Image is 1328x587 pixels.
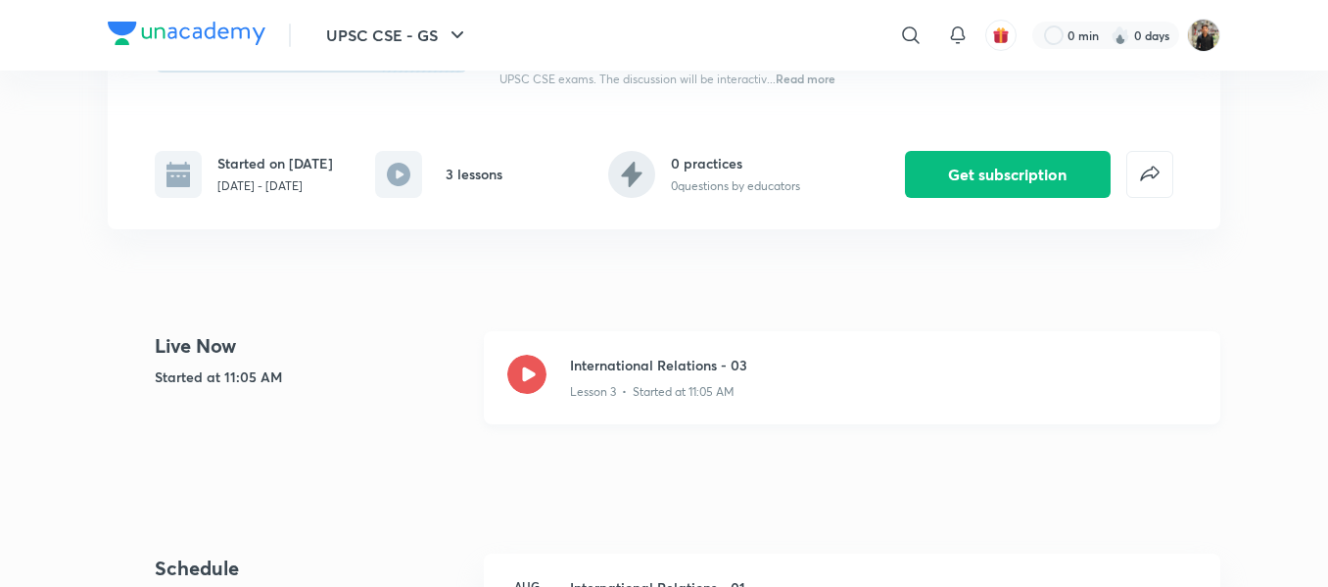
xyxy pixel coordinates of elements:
[992,26,1010,44] img: avatar
[1126,151,1173,198] button: false
[155,554,468,583] h4: Schedule
[314,16,481,55] button: UPSC CSE - GS
[446,164,502,184] h6: 3 lessons
[905,151,1111,198] button: Get subscription
[155,331,468,361] h4: Live Now
[671,153,800,173] h6: 0 practices
[671,177,800,195] p: 0 questions by educators
[499,32,927,86] span: International Relations (I.R) is expected to have a considerable weightage for UPSC-CSE Prelims a...
[217,153,333,173] h6: Started on [DATE]
[155,367,468,387] h5: Started at 11:05 AM
[570,383,735,401] p: Lesson 3 • Started at 11:05 AM
[217,177,333,195] p: [DATE] - [DATE]
[108,22,265,45] img: Company Logo
[484,331,1220,448] a: International Relations - 03Lesson 3 • Started at 11:05 AM
[1111,25,1130,45] img: streak
[985,20,1017,51] button: avatar
[1187,19,1220,52] img: Yudhishthir
[108,22,265,50] a: Company Logo
[776,71,835,86] span: Read more
[570,355,1197,375] h3: International Relations - 03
